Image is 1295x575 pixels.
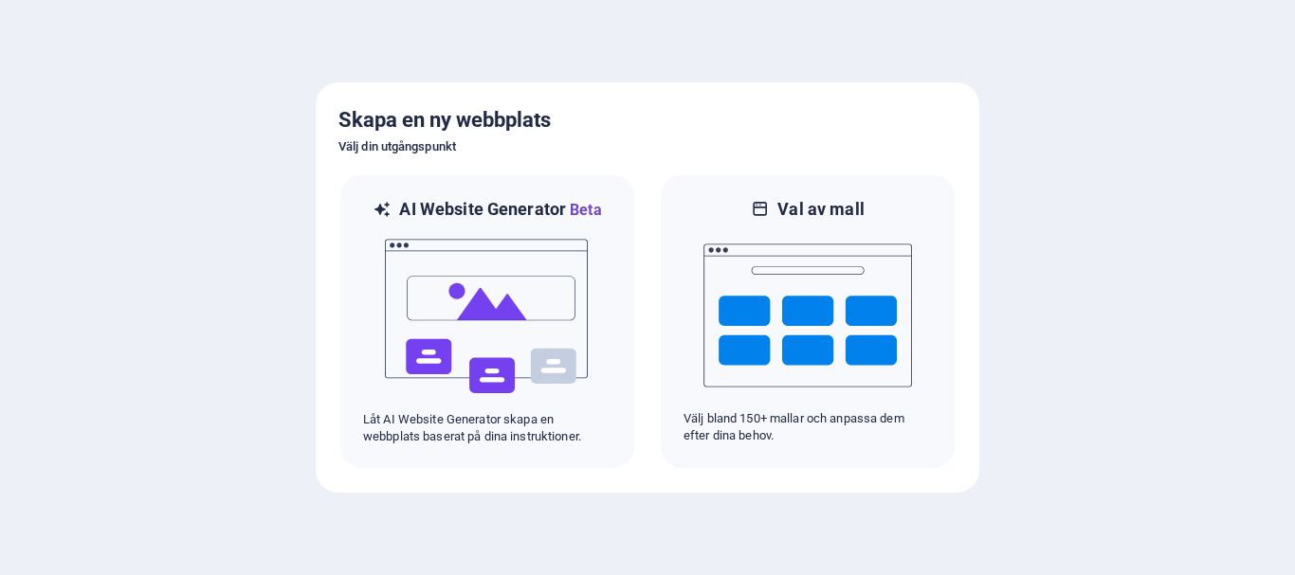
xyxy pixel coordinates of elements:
h6: Välj din utgångspunkt [338,135,957,158]
p: Välj bland 150+ mallar och anpassa dem efter dina behov. [684,410,932,444]
h6: AI Website Generator [399,198,601,222]
h6: Val av mall [777,198,865,221]
span: Beta [566,201,602,219]
div: Val av mallVälj bland 150+ mallar och anpassa dem efter dina behov. [659,173,957,470]
p: Låt AI Website Generator skapa en webbplats baserat på dina instruktioner. [363,411,611,445]
img: ai [383,222,592,411]
div: AI Website GeneratorBetaaiLåt AI Website Generator skapa en webbplats baserat på dina instruktioner. [338,173,636,470]
h5: Skapa en ny webbplats [338,105,957,135]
